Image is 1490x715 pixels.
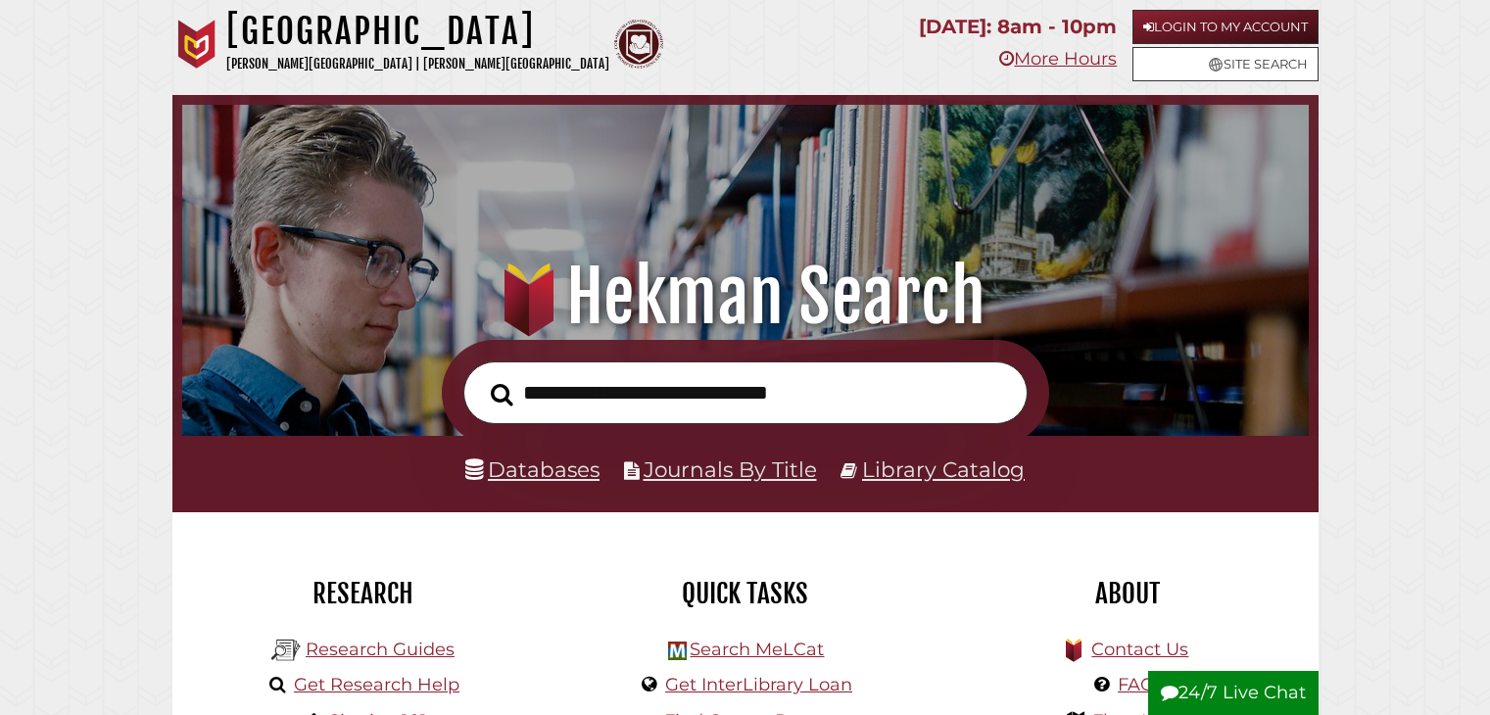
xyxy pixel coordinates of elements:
[668,642,687,660] img: Hekman Library Logo
[999,48,1117,70] a: More Hours
[1118,674,1164,695] a: FAQs
[644,456,817,482] a: Journals By Title
[481,377,523,411] button: Search
[226,10,609,53] h1: [GEOGRAPHIC_DATA]
[465,456,600,482] a: Databases
[919,10,1117,44] p: [DATE]: 8am - 10pm
[306,639,455,660] a: Research Guides
[614,20,663,69] img: Calvin Theological Seminary
[1132,47,1319,81] a: Site Search
[569,577,922,610] h2: Quick Tasks
[172,20,221,69] img: Calvin University
[665,674,852,695] a: Get InterLibrary Loan
[690,639,824,660] a: Search MeLCat
[491,382,513,405] i: Search
[951,577,1304,610] h2: About
[271,636,301,665] img: Hekman Library Logo
[1091,639,1188,660] a: Contact Us
[294,674,459,695] a: Get Research Help
[204,254,1285,340] h1: Hekman Search
[862,456,1025,482] a: Library Catalog
[187,577,540,610] h2: Research
[1132,10,1319,44] a: Login to My Account
[226,53,609,75] p: [PERSON_NAME][GEOGRAPHIC_DATA] | [PERSON_NAME][GEOGRAPHIC_DATA]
